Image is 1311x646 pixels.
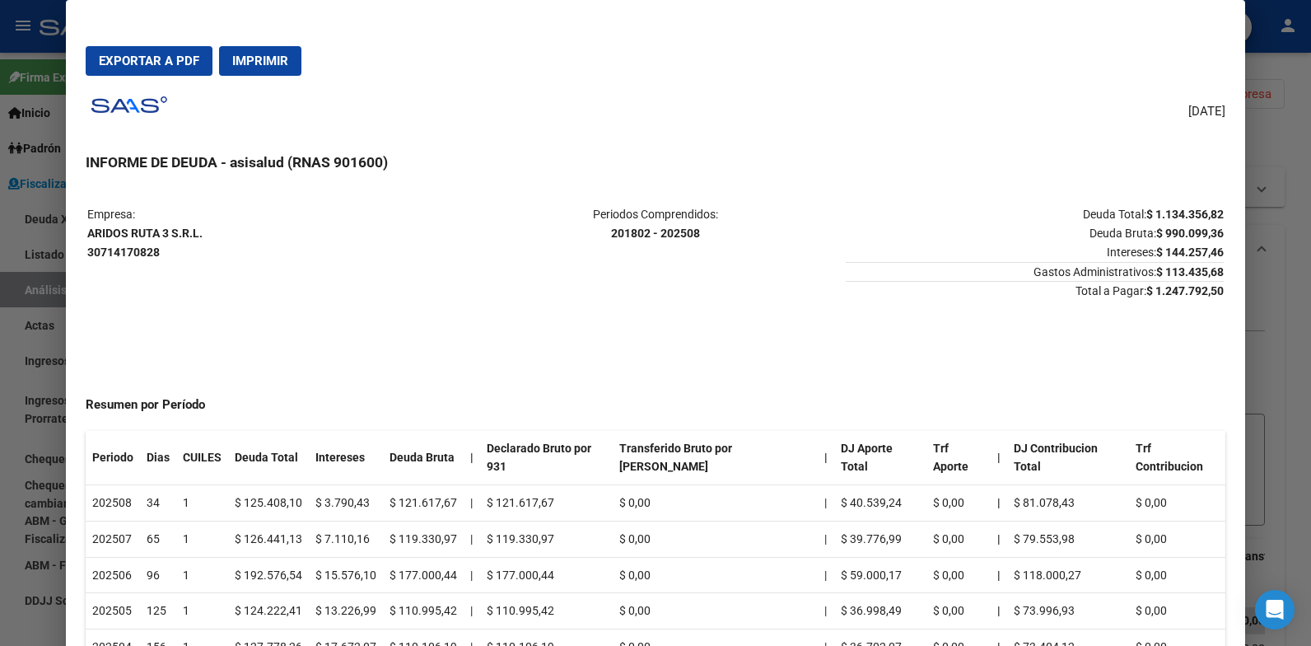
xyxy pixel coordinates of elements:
strong: ARIDOS RUTA 3 S.R.L. 30714170828 [87,227,203,259]
span: Total a Pagar: [846,281,1224,297]
td: $ 118.000,27 [1007,557,1129,593]
td: $ 0,00 [926,485,991,522]
td: $ 0,00 [613,593,817,630]
td: | [818,593,834,630]
td: $ 13.226,99 [309,593,383,630]
td: $ 3.790,43 [309,485,383,522]
td: $ 177.000,44 [480,557,614,593]
th: DJ Contribucion Total [1007,431,1129,485]
td: $ 79.553,98 [1007,521,1129,557]
th: Intereses [309,431,383,485]
th: | [991,431,1007,485]
p: Periodos Comprendidos: [467,205,845,243]
td: $ 121.617,67 [383,485,464,522]
td: $ 0,00 [1129,593,1226,630]
strong: $ 113.435,68 [1156,265,1224,279]
th: | [991,593,1007,630]
td: 202508 [86,485,140,522]
th: Trf Aporte [926,431,991,485]
th: | [991,485,1007,522]
th: | [991,521,1007,557]
span: [DATE] [1188,102,1225,121]
h3: INFORME DE DEUDA - asisalud (RNAS 901600) [86,152,1226,173]
td: $ 126.441,13 [228,521,309,557]
span: Exportar a PDF [99,54,199,68]
td: $ 110.995,42 [383,593,464,630]
td: $ 0,00 [613,485,817,522]
p: Deuda Total: Deuda Bruta: Intereses: [846,205,1224,261]
td: 65 [140,521,176,557]
strong: $ 1.134.356,82 [1146,208,1224,221]
td: $ 0,00 [926,593,991,630]
th: | [464,431,480,485]
strong: 201802 - 202508 [611,227,700,240]
td: $ 0,00 [1129,485,1226,522]
th: CUILES [176,431,228,485]
td: $ 59.000,17 [834,557,926,593]
td: $ 119.330,97 [480,521,614,557]
td: 96 [140,557,176,593]
td: 125 [140,593,176,630]
th: Deuda Total [228,431,309,485]
td: $ 0,00 [926,521,991,557]
td: 1 [176,557,228,593]
td: | [818,485,834,522]
td: $ 36.998,49 [834,593,926,630]
td: | [464,485,480,522]
td: | [464,593,480,630]
td: | [464,557,480,593]
td: 202507 [86,521,140,557]
th: DJ Aporte Total [834,431,926,485]
span: Imprimir [232,54,288,68]
td: $ 125.408,10 [228,485,309,522]
td: 1 [176,485,228,522]
th: | [818,431,834,485]
span: Gastos Administrativos: [846,262,1224,279]
td: $ 0,00 [613,557,817,593]
td: 202506 [86,557,140,593]
td: $ 121.617,67 [480,485,614,522]
td: $ 73.996,93 [1007,593,1129,630]
td: $ 0,00 [1129,557,1226,593]
button: Exportar a PDF [86,46,212,76]
td: $ 110.995,42 [480,593,614,630]
td: $ 119.330,97 [383,521,464,557]
td: | [818,521,834,557]
td: $ 7.110,16 [309,521,383,557]
td: 1 [176,593,228,630]
th: Transferido Bruto por [PERSON_NAME] [613,431,817,485]
th: Deuda Bruta [383,431,464,485]
td: $ 0,00 [926,557,991,593]
td: $ 40.539,24 [834,485,926,522]
td: $ 39.776,99 [834,521,926,557]
th: Declarado Bruto por 931 [480,431,614,485]
div: Open Intercom Messenger [1255,590,1295,630]
p: Empresa: [87,205,465,261]
td: $ 192.576,54 [228,557,309,593]
td: | [818,557,834,593]
strong: $ 1.247.792,50 [1146,284,1224,297]
strong: $ 990.099,36 [1156,227,1224,240]
td: $ 81.078,43 [1007,485,1129,522]
td: $ 15.576,10 [309,557,383,593]
h4: Resumen por Período [86,396,1226,414]
strong: $ 144.257,46 [1156,246,1224,259]
td: 202505 [86,593,140,630]
td: $ 0,00 [1129,521,1226,557]
td: $ 124.222,41 [228,593,309,630]
td: 1 [176,521,228,557]
td: $ 0,00 [613,521,817,557]
td: | [464,521,480,557]
button: Imprimir [219,46,301,76]
th: | [991,557,1007,593]
th: Trf Contribucion [1129,431,1226,485]
td: 34 [140,485,176,522]
th: Dias [140,431,176,485]
th: Periodo [86,431,140,485]
td: $ 177.000,44 [383,557,464,593]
